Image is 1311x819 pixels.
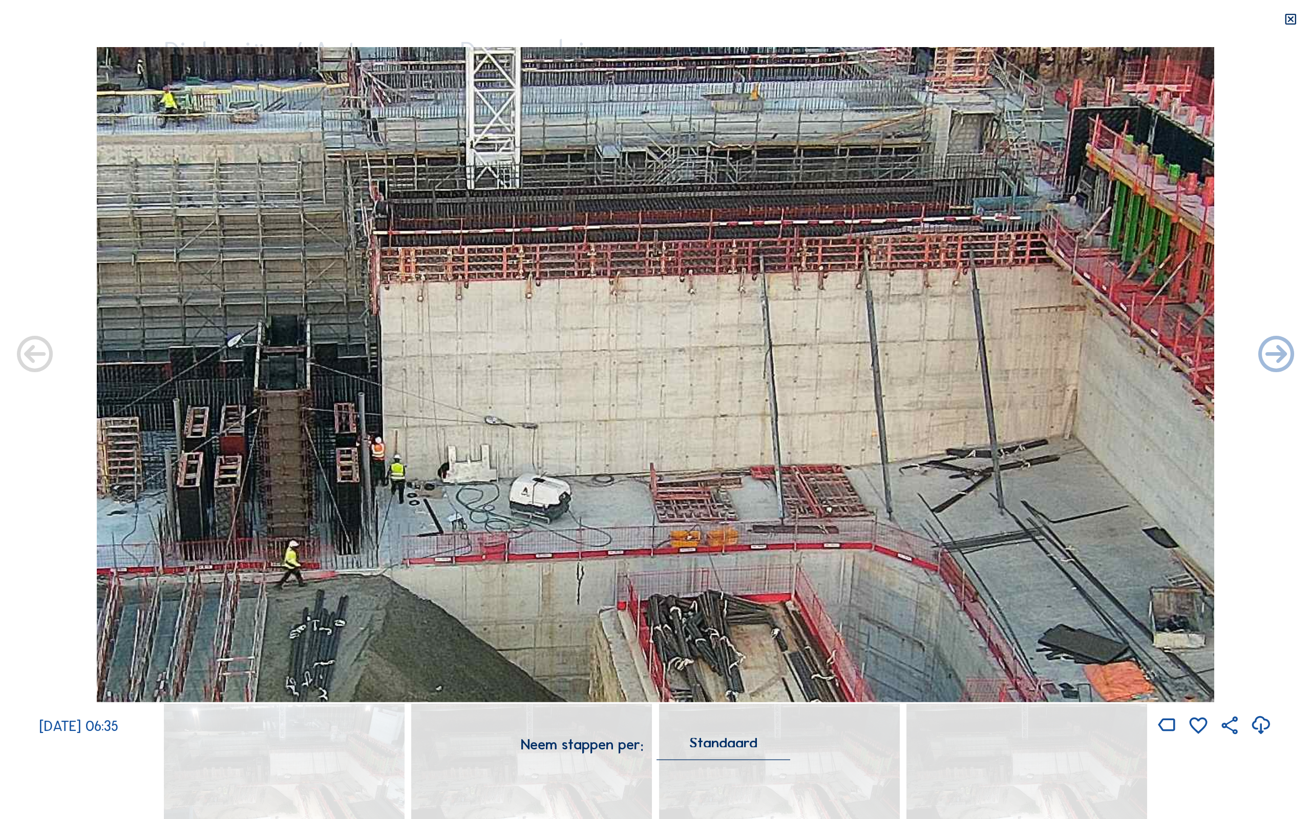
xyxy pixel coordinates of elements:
[97,47,1215,702] img: Image
[1255,334,1298,377] i: Back
[657,738,790,760] div: Standaard
[39,717,118,735] span: [DATE] 06:35
[521,737,644,751] div: Neem stappen per:
[13,334,56,377] i: Forward
[689,738,757,747] div: Standaard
